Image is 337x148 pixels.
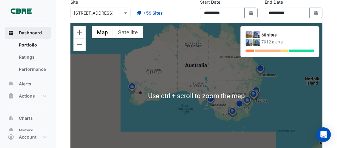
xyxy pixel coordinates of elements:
[235,99,244,110] img: site-pin.svg
[250,88,260,99] img: site-pin.svg
[19,81,31,87] span: Alerts
[261,39,314,45] div: 7912 alerts
[242,96,252,107] img: site-pin.svg
[14,51,51,63] a: Ratings
[8,81,14,87] app-icon: Alerts
[14,39,51,51] a: Portfolio
[133,8,167,18] button: +59 Sites
[8,127,14,133] app-icon: Meters
[92,26,113,38] button: Show street map
[253,39,260,46] img: 10 Shelley Street
[73,39,86,51] button: Zoom out
[5,90,51,102] button: Actions
[8,30,14,36] app-icon: Dashboard
[5,39,51,78] div: Dashboard
[5,78,51,90] button: Alerts
[73,26,86,38] button: Zoom in
[8,93,14,99] app-icon: Actions
[8,115,14,121] app-icon: Charts
[19,134,36,140] span: Account
[5,124,51,136] button: Meters
[7,5,35,17] img: Company Logo
[313,10,319,15] fa-icon: Select Date
[144,10,163,16] span: +59 Sites
[113,26,143,38] button: Show satellite imagery
[228,107,237,117] img: site-pin.svg
[246,31,253,38] img: 1 Martin Place
[127,82,137,93] img: site-pin.svg
[19,30,42,36] span: Dashboard
[14,63,51,75] a: Performance
[19,115,33,121] span: Charts
[251,86,261,97] img: site-pin.svg
[206,95,216,105] img: site-pin.svg
[256,64,265,75] img: site-pin.svg
[246,39,253,46] img: 10 Franklin Street (GPO Exchange)
[5,112,51,124] button: Charts
[261,32,314,38] div: 60 sites
[19,93,35,99] span: Actions
[248,10,254,15] fa-icon: Select Date
[5,27,51,39] button: Dashboard
[249,90,258,100] img: site-pin.svg
[242,96,252,106] img: site-pin.svg
[5,131,51,143] button: Account
[19,127,33,133] span: Meters
[253,31,260,38] img: 1 Shelley Street
[316,127,331,142] div: Open Intercom Messenger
